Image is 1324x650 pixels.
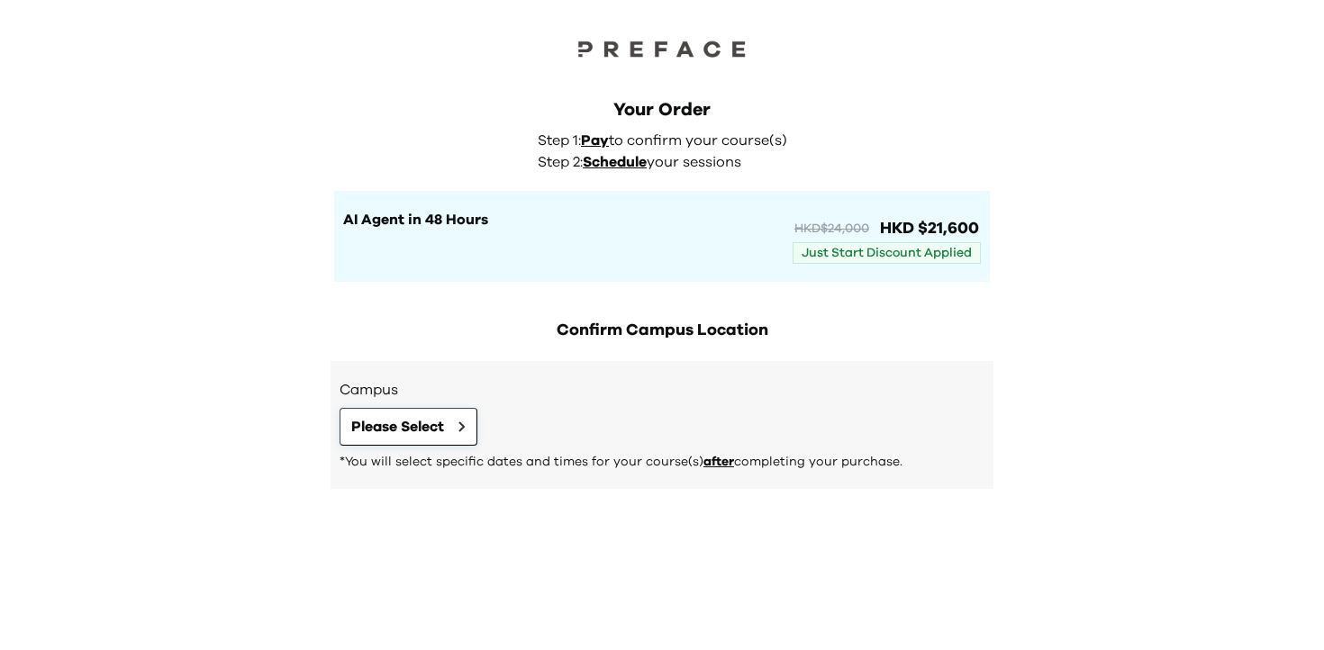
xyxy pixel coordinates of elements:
span: Pay [581,133,609,148]
span: HKD $21,600 [876,216,979,241]
span: after [703,456,734,468]
h1: AI Agent in 48 Hours [343,209,793,230]
h3: Campus [340,379,984,401]
span: Schedule [583,155,647,169]
div: Your Order [334,97,990,122]
span: Just Start Discount Applied [793,242,981,264]
img: Preface Logo [572,36,752,61]
span: HKD $ 24,000 [794,220,869,238]
span: Please Select [351,416,444,438]
button: Please Select [340,408,477,446]
h2: Confirm Campus Location [331,318,993,343]
p: Step 1: to confirm your course(s) [538,130,797,151]
p: *You will select specific dates and times for your course(s) completing your purchase. [340,453,984,471]
p: Step 2: your sessions [538,151,797,173]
